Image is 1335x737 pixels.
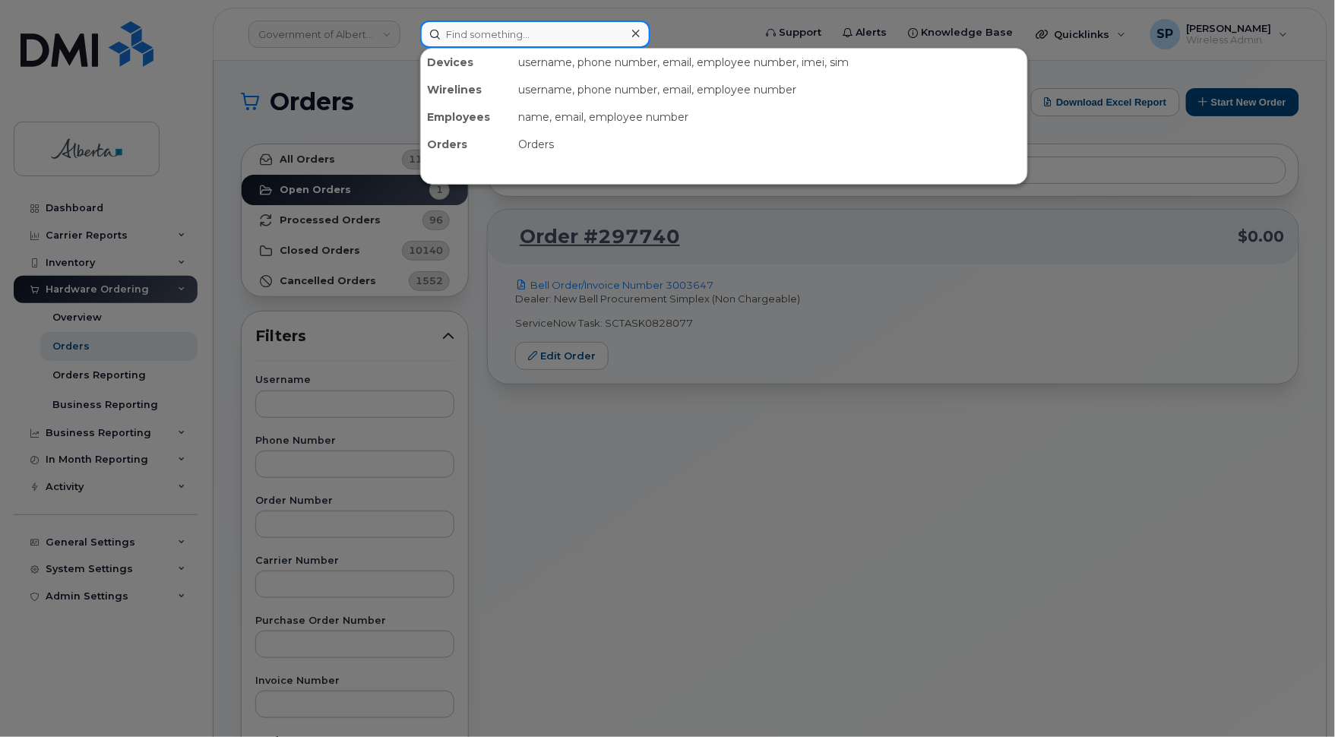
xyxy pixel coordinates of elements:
[512,76,1027,103] div: username, phone number, email, employee number
[421,76,512,103] div: Wirelines
[512,131,1027,158] div: Orders
[512,49,1027,76] div: username, phone number, email, employee number, imei, sim
[421,103,512,131] div: Employees
[512,103,1027,131] div: name, email, employee number
[421,49,512,76] div: Devices
[421,131,512,158] div: Orders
